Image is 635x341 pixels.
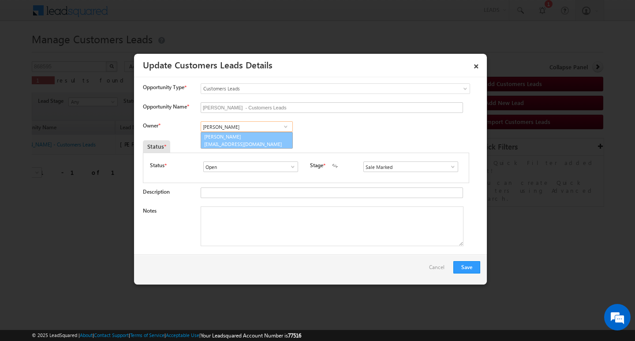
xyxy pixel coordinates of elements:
a: About [80,332,93,338]
div: Leave a message [46,46,148,58]
label: Owner [143,122,160,129]
span: [EMAIL_ADDRESS][DOMAIN_NAME] [204,141,284,147]
a: × [469,57,484,72]
input: Type to Search [203,161,298,172]
div: Minimize live chat window [145,4,166,26]
label: Description [143,188,170,195]
span: Opportunity Type [143,83,184,91]
em: Submit [129,272,160,284]
input: Type to Search [201,121,293,132]
a: Terms of Service [130,332,164,338]
span: 77516 [288,332,301,339]
img: d_60004797649_company_0_60004797649 [15,46,37,58]
label: Opportunity Name [143,103,189,110]
a: Contact Support [94,332,129,338]
span: Customers Leads [201,85,434,93]
label: Notes [143,207,157,214]
label: Status [150,161,164,169]
a: Show All Items [285,162,296,171]
a: Customers Leads [201,83,470,94]
a: Acceptable Use [166,332,199,338]
label: Stage [310,161,323,169]
div: Status [143,140,170,153]
a: Cancel [429,261,449,278]
a: Show All Items [445,162,456,171]
span: © 2025 LeadSquared | | | | | [32,331,301,340]
span: Your Leadsquared Account Number is [201,332,301,339]
a: Show All Items [280,122,291,131]
textarea: Type your message and click 'Submit' [11,82,161,264]
input: Type to Search [363,161,458,172]
a: [PERSON_NAME] [201,132,293,149]
a: Update Customers Leads Details [143,58,273,71]
button: Save [453,261,480,274]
